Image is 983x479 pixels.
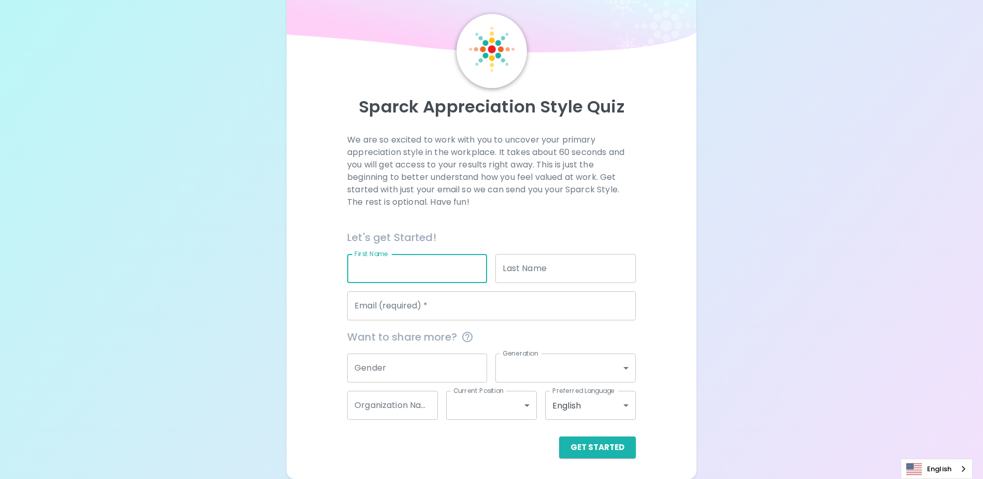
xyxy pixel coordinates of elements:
[453,386,504,395] label: Current Position
[354,249,388,258] label: First Name
[503,349,538,358] label: Generation
[347,329,636,345] span: Want to share more?
[299,96,683,117] p: Sparck Appreciation Style Quiz
[347,134,636,208] p: We are so excited to work with you to uncover your primary appreciation style in the workplace. I...
[901,459,973,479] aside: Language selected: English
[552,386,615,395] label: Preferred Language
[545,391,636,420] div: English
[559,436,636,458] button: Get Started
[901,459,972,478] a: English
[901,459,973,479] div: Language
[469,26,515,72] img: Sparck Logo
[347,229,636,246] h6: Let's get Started!
[461,331,474,343] svg: This information is completely confidential and only used for aggregated appreciation studies at ...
